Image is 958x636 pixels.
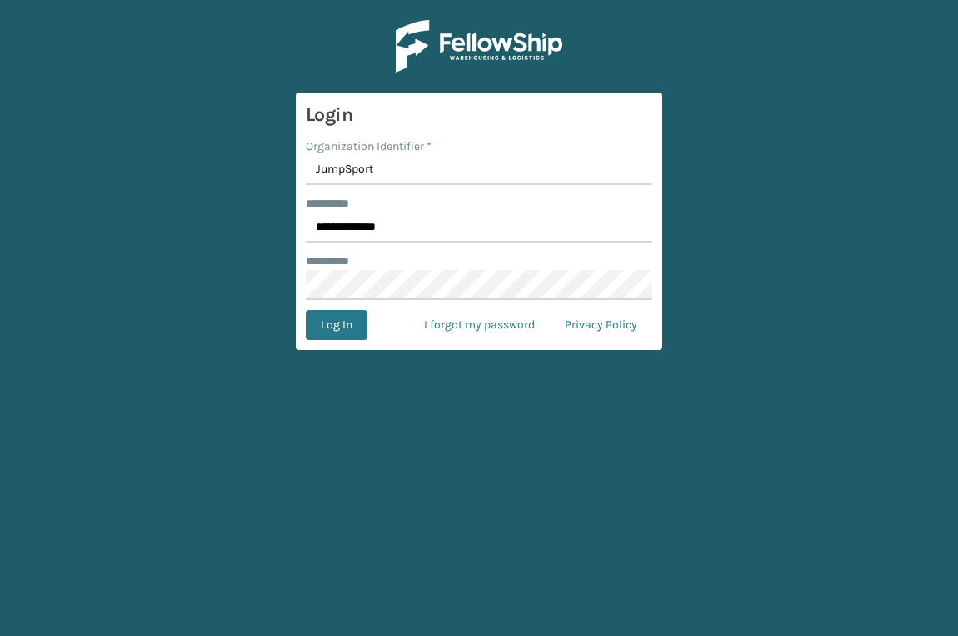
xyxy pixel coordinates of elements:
[550,310,652,340] a: Privacy Policy
[409,310,550,340] a: I forgot my password
[306,103,652,128] h3: Login
[396,20,562,73] img: Logo
[306,138,432,155] label: Organization Identifier
[306,310,367,340] button: Log In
